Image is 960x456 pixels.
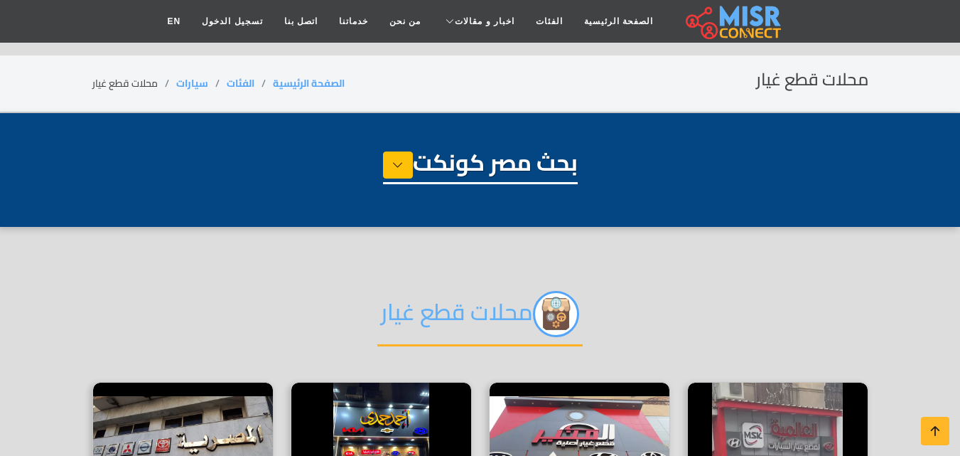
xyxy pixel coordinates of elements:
[379,8,431,35] a: من نحن
[455,15,514,28] span: اخبار و مقالات
[377,291,583,346] h2: محلات قطع غيار
[383,149,578,184] h1: بحث مصر كونكت
[273,74,345,92] a: الصفحة الرئيسية
[176,74,208,92] a: سيارات
[533,291,579,337] img: DioDv1bSgH4l478P0vwz.png
[525,8,573,35] a: الفئات
[686,4,781,39] img: main.misr_connect
[227,74,254,92] a: الفئات
[92,76,176,91] li: محلات قطع غيار
[328,8,379,35] a: خدماتنا
[191,8,273,35] a: تسجيل الدخول
[756,70,868,90] h2: محلات قطع غيار
[431,8,525,35] a: اخبار و مقالات
[573,8,664,35] a: الصفحة الرئيسية
[157,8,192,35] a: EN
[274,8,328,35] a: اتصل بنا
